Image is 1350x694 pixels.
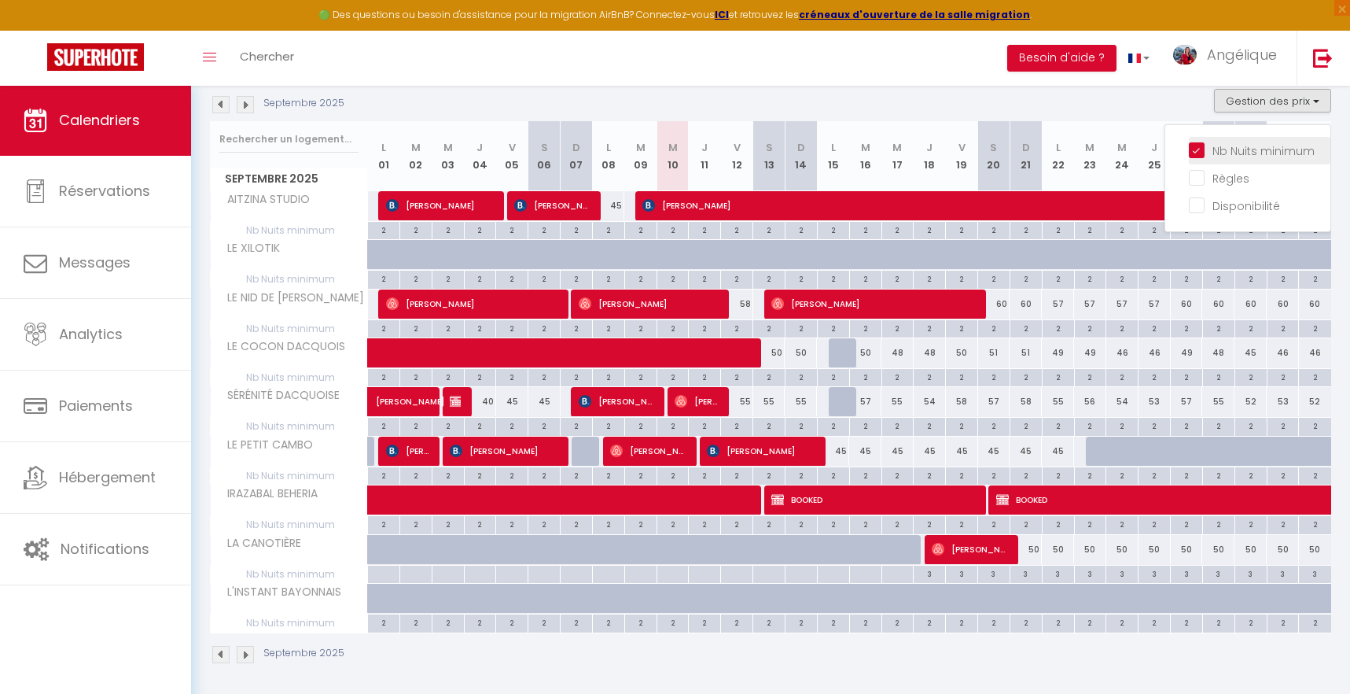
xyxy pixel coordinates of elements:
[818,369,849,384] div: 2
[1010,320,1042,335] div: 2
[1161,31,1297,86] a: ... Angélique
[1074,121,1106,191] th: 23
[734,140,741,155] abbr: V
[766,140,773,155] abbr: S
[978,338,1010,367] div: 51
[753,387,785,416] div: 55
[850,369,881,384] div: 2
[1106,121,1138,191] th: 24
[689,222,720,237] div: 2
[593,271,624,286] div: 2
[978,369,1010,384] div: 2
[1202,121,1234,191] th: 27
[1203,369,1234,384] div: 2
[1075,418,1106,433] div: 2
[1267,121,1299,191] th: 29
[1022,140,1030,155] abbr: D
[496,320,528,335] div: 2
[400,418,432,433] div: 2
[592,191,624,220] div: 45
[400,369,432,384] div: 2
[211,418,367,435] span: Nb Nuits minimum
[432,271,464,286] div: 2
[946,222,977,237] div: 2
[386,190,494,220] span: [PERSON_NAME]
[753,271,785,286] div: 2
[689,369,720,384] div: 2
[881,338,914,367] div: 48
[1138,369,1170,384] div: 2
[1234,121,1267,191] th: 28
[1106,369,1138,384] div: 2
[689,271,720,286] div: 2
[1299,121,1331,191] th: 30
[432,320,464,335] div: 2
[592,121,624,191] th: 08
[368,121,400,191] th: 01
[213,387,344,404] span: SÉRÉNITÉ DACQUOISE
[914,320,945,335] div: 2
[561,320,592,335] div: 2
[1313,48,1333,68] img: logout
[528,387,561,416] div: 45
[1171,320,1202,335] div: 2
[785,121,817,191] th: 14
[715,8,729,21] strong: ICI
[990,140,997,155] abbr: S
[914,222,945,237] div: 2
[465,222,496,237] div: 2
[914,271,945,286] div: 2
[411,140,421,155] abbr: M
[831,140,836,155] abbr: L
[1010,121,1042,191] th: 21
[946,387,978,416] div: 58
[561,222,592,237] div: 2
[1138,387,1171,416] div: 53
[579,386,654,416] span: [PERSON_NAME] [PERSON_NAME]
[1074,387,1106,416] div: 56
[240,48,294,65] span: Chercher
[528,271,560,286] div: 2
[561,121,593,191] th: 07
[946,338,978,367] div: 50
[926,140,932,155] abbr: J
[818,222,849,237] div: 2
[465,320,496,335] div: 2
[528,320,560,335] div: 2
[496,418,528,433] div: 2
[1235,369,1267,384] div: 2
[625,369,657,384] div: 2
[219,125,359,153] input: Rechercher un logement...
[849,338,881,367] div: 50
[213,290,368,307] span: LE NID DE [PERSON_NAME]
[59,110,140,130] span: Calendriers
[1043,320,1074,335] div: 2
[465,369,496,384] div: 2
[753,320,785,335] div: 2
[689,418,720,433] div: 2
[771,485,976,515] span: BOOKED
[753,418,785,433] div: 2
[624,121,657,191] th: 09
[882,320,914,335] div: 2
[882,418,914,433] div: 2
[978,271,1010,286] div: 2
[211,168,367,190] span: Septembre 2025
[464,121,496,191] th: 04
[368,222,399,237] div: 2
[1106,271,1138,286] div: 2
[914,418,945,433] div: 2
[785,387,817,416] div: 55
[978,387,1010,416] div: 57
[368,387,400,417] a: [PERSON_NAME]
[1138,338,1171,367] div: 46
[721,222,752,237] div: 2
[1234,290,1267,319] div: 60
[721,290,753,319] div: 58
[978,320,1010,335] div: 2
[572,140,580,155] abbr: D
[400,271,432,286] div: 2
[606,140,611,155] abbr: L
[432,222,464,237] div: 2
[1138,320,1170,335] div: 2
